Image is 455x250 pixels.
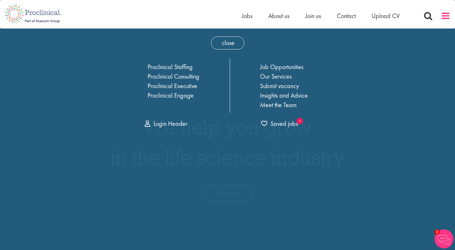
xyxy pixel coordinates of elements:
span: Saved jobs [261,119,298,128]
a: Login Header [145,119,187,128]
a: Proclinical Staffing [148,63,193,71]
a: Insights and Advice [260,91,308,99]
a: Our Services [260,72,292,80]
img: Chatbot [434,229,453,248]
a: Proclinical Consulting [148,72,199,80]
span: 1 [434,229,440,235]
sub: 0 [297,118,303,124]
a: About us [268,12,289,20]
a: Job Opportunities [260,63,303,71]
a: Proclinical Engage [148,91,194,99]
a: Meet the Team [260,101,297,109]
a: 0 jobs in shortlist [261,119,298,128]
span: close [211,36,244,49]
a: Join us [305,12,321,20]
a: Upload CV [372,12,400,20]
a: Proclinical Executive [148,82,197,90]
a: Submit vacancy [260,82,299,90]
a: Contact [337,12,356,20]
a: Jobs [242,12,252,20]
